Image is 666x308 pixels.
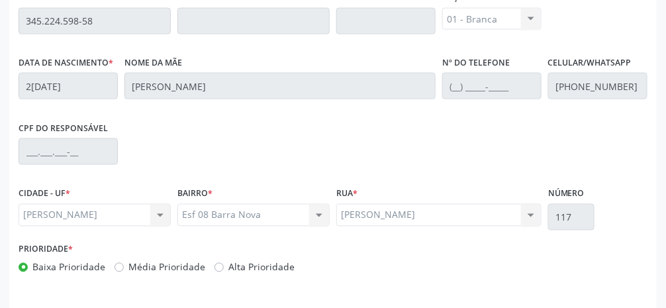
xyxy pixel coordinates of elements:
input: ___.___.___-__ [19,138,118,165]
label: CPF do responsável [19,118,108,138]
label: Prioridade [19,240,73,260]
label: BAIRRO [177,183,213,204]
label: Baixa Prioridade [32,260,105,274]
label: Celular/WhatsApp [548,53,632,74]
label: Nome da mãe [124,53,182,74]
label: Alta Prioridade [228,260,295,274]
input: (__) _____-_____ [442,73,542,99]
input: (__) _____-_____ [548,73,647,99]
label: Número [548,183,585,204]
label: CIDADE - UF [19,183,70,204]
input: __/__/____ [19,73,118,99]
label: Rua [336,183,357,204]
label: Média Prioridade [128,260,205,274]
label: Data de nascimento [19,53,113,74]
label: Nº do Telefone [442,53,510,74]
